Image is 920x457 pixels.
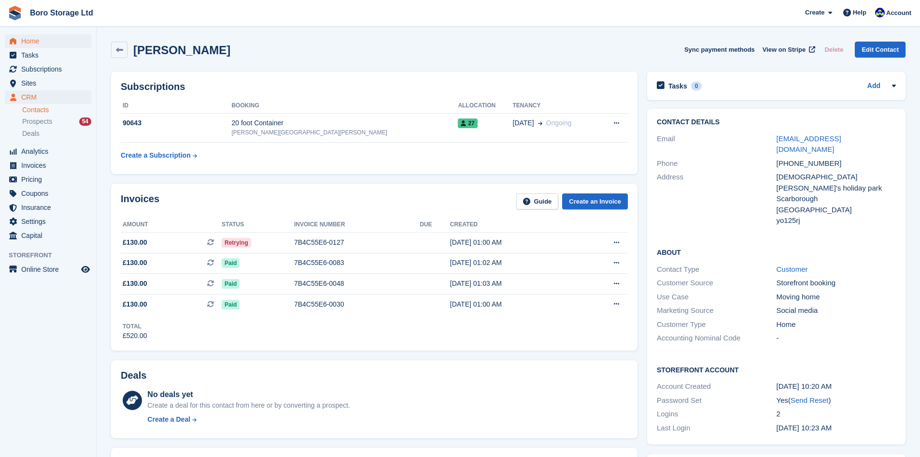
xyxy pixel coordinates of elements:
a: menu [5,76,91,90]
button: Delete [821,42,847,58]
span: Tasks [21,48,79,62]
th: Due [420,217,450,233]
div: [DATE] 01:00 AM [450,299,578,310]
a: View on Stripe [759,42,817,58]
img: stora-icon-8386f47178a22dfd0bd8f6a31ec36ba5ce8667c1dd55bd0f319d3a0aa187defe.svg [8,6,22,20]
div: 7B4C55E6-0048 [294,279,420,289]
span: Subscriptions [21,62,79,76]
h2: About [657,247,896,257]
div: Social media [777,305,896,316]
div: yo125rj [777,215,896,226]
span: Analytics [21,145,79,158]
span: Paid [222,300,240,310]
div: Email [657,133,776,155]
div: [PHONE_NUMBER] [777,158,896,169]
span: Sites [21,76,79,90]
h2: Contact Details [657,118,896,126]
span: Home [21,34,79,48]
div: [DATE] 01:00 AM [450,237,578,248]
div: Use Case [657,292,776,303]
div: 2 [777,409,896,420]
div: Customer Source [657,278,776,289]
div: [GEOGRAPHIC_DATA] [777,205,896,216]
a: menu [5,173,91,186]
h2: Invoices [121,193,159,209]
span: Paid [222,279,240,289]
div: - [777,333,896,344]
div: Create a deal for this contact from here or by converting a prospect. [147,400,350,411]
a: menu [5,159,91,172]
span: Help [853,8,866,17]
a: Contacts [22,105,91,115]
span: Pricing [21,173,79,186]
div: Password Set [657,395,776,406]
span: Create [805,8,824,17]
a: Prospects 54 [22,117,91,127]
a: Preview store [80,264,91,275]
div: Contact Type [657,264,776,275]
div: Marketing Source [657,305,776,316]
div: 7B4C55E6-0127 [294,237,420,248]
a: Deals [22,129,91,139]
span: Capital [21,229,79,242]
th: Created [450,217,578,233]
time: 2025-06-13 09:23:35 UTC [777,424,832,432]
h2: Tasks [668,82,687,90]
div: 7B4C55E6-0083 [294,258,420,268]
span: Prospects [22,117,52,126]
div: Storefront booking [777,278,896,289]
a: menu [5,201,91,214]
span: [DATE] [513,118,534,128]
div: Address [657,172,776,226]
span: Account [886,8,911,18]
div: [DEMOGRAPHIC_DATA] [PERSON_NAME]'s holiday park [777,172,896,193]
a: Add [867,81,880,92]
span: Storefront [9,251,96,260]
th: Invoice number [294,217,420,233]
div: 90643 [121,118,231,128]
span: £130.00 [123,279,147,289]
span: Settings [21,215,79,228]
a: Create a Deal [147,414,350,425]
div: 20 foot Container [231,118,458,128]
div: [DATE] 01:03 AM [450,279,578,289]
a: menu [5,90,91,104]
th: Tenancy [513,98,599,114]
a: Boro Storage Ltd [26,5,97,21]
div: Moving home [777,292,896,303]
a: [EMAIL_ADDRESS][DOMAIN_NAME] [777,134,841,154]
div: Phone [657,158,776,169]
div: 0 [691,82,702,90]
span: Deals [22,129,40,138]
div: 7B4C55E6-0030 [294,299,420,310]
span: £130.00 [123,258,147,268]
span: Retrying [222,238,251,248]
img: Tobie Hillier [875,8,885,17]
a: Create an Invoice [562,193,628,209]
a: Customer [777,265,808,273]
span: Insurance [21,201,79,214]
a: menu [5,215,91,228]
span: £130.00 [123,299,147,310]
a: menu [5,263,91,276]
div: Logins [657,409,776,420]
th: Booking [231,98,458,114]
a: menu [5,145,91,158]
div: Create a Deal [147,414,190,425]
a: menu [5,34,91,48]
div: Total [123,322,147,331]
span: CRM [21,90,79,104]
th: Status [222,217,294,233]
a: Send Reset [791,396,828,404]
a: Create a Subscription [121,147,197,164]
span: Ongoing [546,119,572,127]
div: Last Login [657,423,776,434]
a: menu [5,229,91,242]
button: Sync payment methods [684,42,755,58]
span: ( ) [788,396,831,404]
a: menu [5,62,91,76]
h2: Subscriptions [121,81,628,92]
div: Create a Subscription [121,150,191,161]
div: Customer Type [657,319,776,330]
div: Accounting Nominal Code [657,333,776,344]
